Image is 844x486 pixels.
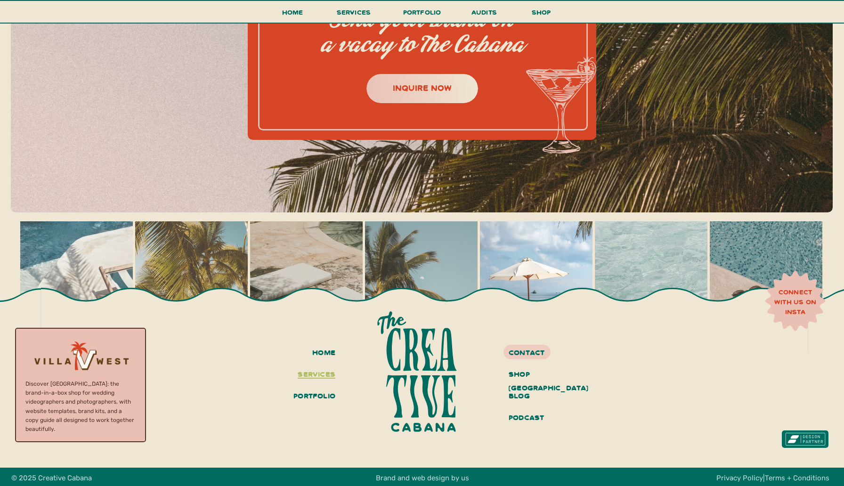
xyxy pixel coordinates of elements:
[363,80,481,95] a: inquire now
[20,221,133,334] img: pexels-content-pixie-2736543
[344,472,501,483] h3: Brand and web design by us
[306,8,539,56] h1: Send your brand on a vacay to The Cabana
[710,221,822,334] img: pexels-vlada-karpovich-7902915
[25,380,136,428] p: Discover [GEOGRAPHIC_DATA]: the brand-in-a-box shop for wedding videographers and photographers, ...
[294,367,335,383] a: services
[480,221,592,334] img: pexels-quang-nguyen-vinh-3355732
[509,345,579,358] a: contact
[509,410,579,426] a: podcast
[334,6,373,24] a: services
[289,389,335,405] a: portfolio
[713,472,833,483] h3: |
[400,6,444,24] a: portfolio
[294,345,335,361] a: home
[337,8,371,16] span: services
[595,221,707,334] img: pexels-rachel-claire-8113001
[365,221,478,334] img: pexels-michael-villanueva-13433032
[519,6,564,23] a: shop
[509,389,579,405] a: blog
[765,474,829,482] a: Terms + Conditions
[509,367,579,383] a: shop [GEOGRAPHIC_DATA]
[769,287,821,316] a: connect with us on insta
[135,221,248,334] img: pexels-jess-loiterton-4783945
[278,6,307,24] a: Home
[470,6,498,23] a: audits
[11,472,121,483] h3: © 2025 Creative Cabana
[250,221,363,334] img: pexels-ksu&eli-8681473
[716,474,763,482] a: Privacy Policy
